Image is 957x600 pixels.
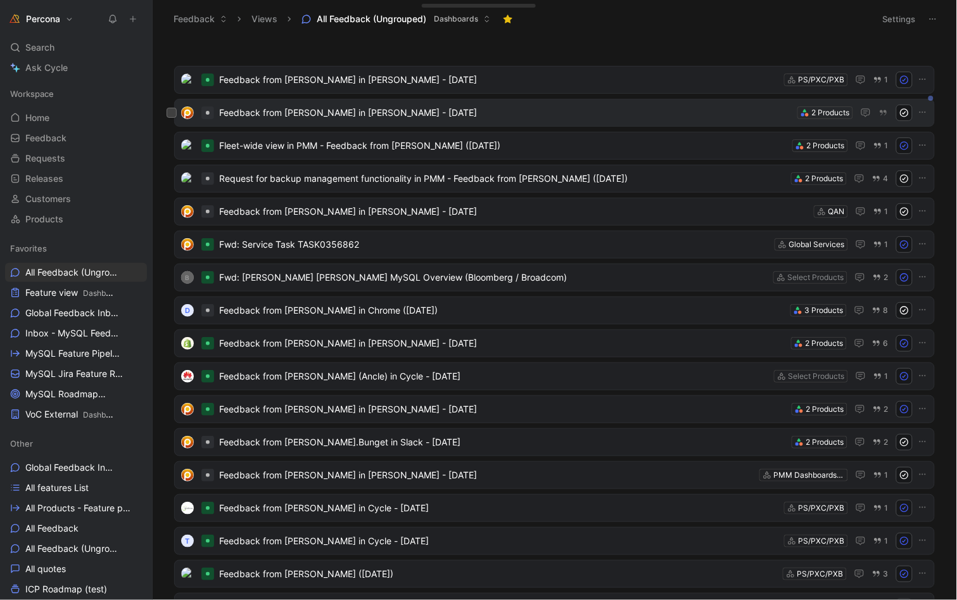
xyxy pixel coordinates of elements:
span: VoC External [25,408,117,421]
a: All quotes [5,559,147,578]
div: 3 Products [805,304,844,317]
span: Customers [25,193,71,205]
button: 8 [870,303,891,317]
span: 4 [884,175,889,182]
a: DFeedback from [PERSON_NAME] in Chrome ([DATE])3 Products8 [174,297,935,324]
span: Feedback from [PERSON_NAME] in [PERSON_NAME] - [DATE] [219,72,779,87]
span: Feedback from [PERSON_NAME].​Bunget in Slack - [DATE] [219,435,787,450]
button: Views [246,10,283,29]
a: logoFeedback from [PERSON_NAME] in [PERSON_NAME] - [DATE]2 Products [174,99,935,127]
button: 1 [871,534,891,548]
button: 2 [870,271,891,284]
span: 8 [884,307,889,314]
span: ICP Roadmap (test) [25,583,107,596]
button: Feedback [168,10,233,29]
img: logo [181,238,194,251]
span: Releases [25,172,63,185]
div: 2 Products [806,436,844,449]
span: Fleet-wide view in PMM - Feedback from [PERSON_NAME] ([DATE]) [219,138,787,153]
a: All Feedback (Ungrouped) [5,263,147,282]
button: 1 [871,205,891,219]
span: 1 [885,208,889,215]
span: All Feedback (Ungrouped) [25,266,122,279]
button: 1 [871,369,891,383]
a: Global Feedback Inbox [5,458,147,477]
div: 2 Products [807,139,845,152]
span: Fwd: [PERSON_NAME] [PERSON_NAME] MySQL Overview (Bloomberg / Broadcom) [219,270,768,285]
a: TFeedback from [PERSON_NAME] in Cycle - [DATE]PS/PXC/PXB1 [174,527,935,555]
a: Global Feedback Inbox [5,303,147,322]
img: logo [181,502,194,514]
span: 1 [885,471,889,479]
a: All features List [5,478,147,497]
span: MySQL [103,390,130,399]
a: logoFeedback from [PERSON_NAME] in [PERSON_NAME] - [DATE]QAN1 [174,198,935,226]
span: Feedback [25,132,67,144]
span: Feedback from [PERSON_NAME] in Cycle - [DATE] [219,533,779,549]
a: Customers [5,189,147,208]
span: Search [25,40,54,55]
div: OtherGlobal Feedback InboxAll features ListAll Products - Feature pipelineAll FeedbackAll Feedbac... [5,434,147,599]
span: Feedback from [PERSON_NAME] in [PERSON_NAME] - [DATE] [219,105,792,120]
button: 1 [871,501,891,515]
span: All Products - Feature pipeline [25,502,131,514]
div: Global Services [789,238,845,251]
div: T [181,535,194,547]
span: 1 [885,241,889,248]
span: Inbox - MySQL Feedback [25,327,122,340]
span: 2 [884,405,889,413]
span: Feedback from [PERSON_NAME] in Chrome ([DATE]) [219,303,785,318]
img: logo [181,403,194,416]
a: logoRequest for backup management functionality in PMM - Feedback from [PERSON_NAME] ([DATE])2 Pr... [174,165,935,193]
div: 2 Products [806,337,844,350]
a: logoFeedback from [PERSON_NAME] ([DATE])PS/PXC/PXB3 [174,560,935,588]
img: logo [181,568,194,580]
a: logoFeedback from [PERSON_NAME].​Bunget in Slack - [DATE]2 Products2 [174,428,935,456]
button: 2 [870,402,891,416]
span: Products [25,213,63,226]
span: Feedback from [PERSON_NAME] in [PERSON_NAME] - [DATE] [219,336,786,351]
span: All quotes [25,563,66,575]
a: MySQL RoadmapMySQL [5,385,147,404]
a: Feedback [5,129,147,148]
a: BFwd: [PERSON_NAME] [PERSON_NAME] MySQL Overview (Bloomberg / Broadcom)Select Products2 [174,264,935,291]
a: logoFeedback from [PERSON_NAME] in [PERSON_NAME] - [DATE]2 Products6 [174,329,935,357]
span: Dashboards [83,410,125,419]
button: 1 [871,139,891,153]
div: Select Products [788,271,844,284]
span: Dashboards [83,288,125,298]
img: logo [181,337,194,350]
a: Products [5,210,147,229]
a: All Products - Feature pipeline [5,499,147,518]
div: PS/PXC/PXB [797,568,844,580]
span: Feedback from [PERSON_NAME] in [PERSON_NAME] - [DATE] [219,468,754,483]
a: Feature viewDashboards [5,283,147,302]
a: Requests [5,149,147,168]
span: All Feedback [25,522,79,535]
a: Releases [5,169,147,188]
div: Search [5,38,147,57]
a: logoFeedback from [PERSON_NAME] in [PERSON_NAME] - [DATE]2 Products2 [174,395,935,423]
button: PerconaPercona [5,10,77,28]
span: All features List [25,482,89,494]
button: Settings [877,10,922,28]
button: All Feedback (Ungrouped)Dashboards [296,10,497,29]
a: logoFeedback from [PERSON_NAME] in [PERSON_NAME] - [DATE]PS/PXC/PXB1 [174,66,935,94]
span: Other [10,437,33,450]
a: Ask Cycle [5,58,147,77]
span: Global Feedback Inbox [25,461,115,474]
span: Feedback from [PERSON_NAME] in Cycle - [DATE] [219,501,779,516]
button: 4 [870,172,891,186]
span: Feedback from [PERSON_NAME] in [PERSON_NAME] - [DATE] [219,204,809,219]
span: MySQL Roadmap [25,388,117,401]
div: Favorites [5,239,147,258]
a: Inbox - MySQL Feedback [5,324,147,343]
span: All Feedback (Ungrouped) [25,542,118,555]
a: logoFleet-wide view in PMM - Feedback from [PERSON_NAME] ([DATE])2 Products1 [174,132,935,160]
span: 1 [885,504,889,512]
img: Percona [8,13,21,25]
div: D [181,304,194,317]
button: 1 [871,73,891,87]
img: logo [181,205,194,218]
div: PS/PXC/PXB [799,73,845,86]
